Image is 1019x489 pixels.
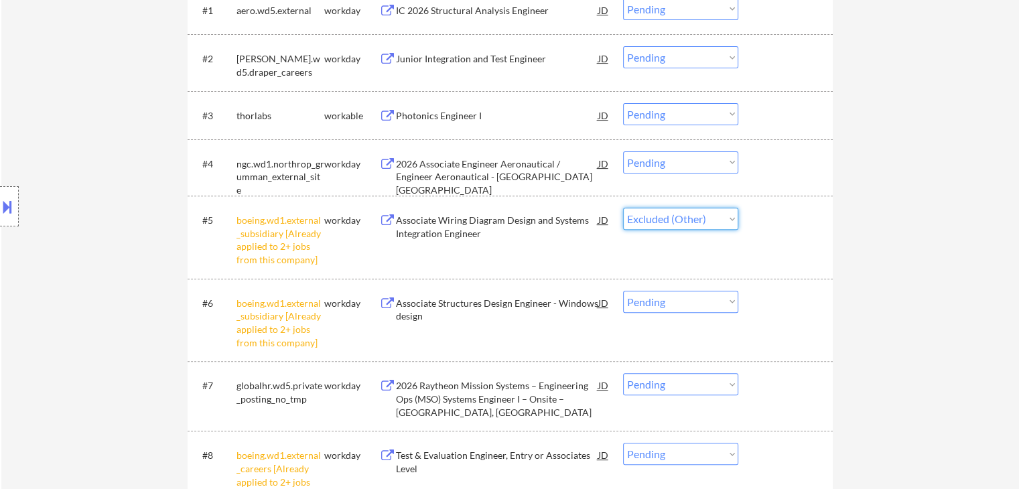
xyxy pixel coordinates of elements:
div: #7 [202,379,226,393]
div: Associate Wiring Diagram Design and Systems Integration Engineer [396,214,598,240]
div: workday [324,379,379,393]
div: IC 2026 Structural Analysis Engineer [396,4,598,17]
div: #2 [202,52,226,66]
div: #1 [202,4,226,17]
div: workday [324,157,379,171]
div: JD [597,443,610,467]
div: JD [597,208,610,232]
div: thorlabs [236,109,324,123]
div: Associate Structures Design Engineer - Windows design [396,297,598,323]
div: aero.wd5.external [236,4,324,17]
div: workday [324,52,379,66]
div: JD [597,46,610,70]
div: workday [324,297,379,310]
div: JD [597,151,610,176]
div: boeing.wd1.external_subsidiary [Already applied to 2+ jobs from this company] [236,297,324,349]
div: JD [597,291,610,315]
div: [PERSON_NAME].wd5.draper_careers [236,52,324,78]
div: Photonics Engineer I [396,109,598,123]
div: Test & Evaluation Engineer, Entry or Associates Level [396,449,598,475]
div: 2026 Raytheon Mission Systems – Engineering Ops (MSO) Systems Engineer I – Onsite – [GEOGRAPHIC_D... [396,379,598,419]
div: 2026 Associate Engineer Aeronautical / Engineer Aeronautical - [GEOGRAPHIC_DATA] [GEOGRAPHIC_DATA] [396,157,598,197]
div: JD [597,103,610,127]
div: workday [324,4,379,17]
div: workday [324,214,379,227]
div: workable [324,109,379,123]
div: Junior Integration and Test Engineer [396,52,598,66]
div: #8 [202,449,226,462]
div: workday [324,449,379,462]
div: ngc.wd1.northrop_grumman_external_site [236,157,324,197]
div: boeing.wd1.external_subsidiary [Already applied to 2+ jobs from this company] [236,214,324,266]
div: globalhr.wd5.private_posting_no_tmp [236,379,324,405]
div: JD [597,373,610,397]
